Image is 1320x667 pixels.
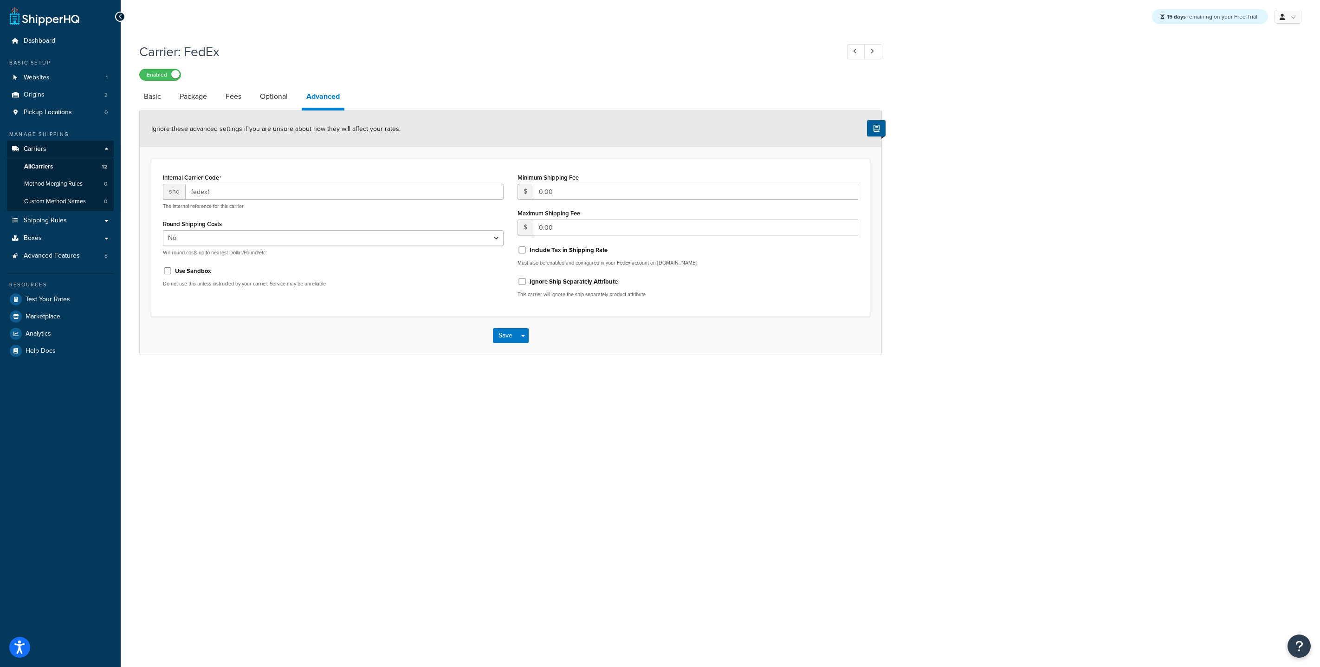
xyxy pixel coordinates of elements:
span: 0 [104,198,107,206]
a: Advanced [302,85,344,110]
p: Must also be enabled and configured in your FedEx account on [DOMAIN_NAME] [518,259,858,266]
strong: 15 days [1167,13,1186,21]
span: Websites [24,74,50,82]
span: remaining on your Free Trial [1167,13,1257,21]
a: Test Your Rates [7,291,114,308]
label: Minimum Shipping Fee [518,174,579,181]
span: Help Docs [26,347,56,355]
span: Analytics [26,330,51,338]
a: Marketplace [7,308,114,325]
a: Help Docs [7,343,114,359]
li: Origins [7,86,114,104]
span: 1 [106,74,108,82]
span: Custom Method Names [24,198,86,206]
label: Enabled [140,69,181,80]
li: Advanced Features [7,247,114,265]
a: Dashboard [7,32,114,50]
a: Pickup Locations0 [7,104,114,121]
h1: Carrier: FedEx [139,43,830,61]
li: Carriers [7,141,114,211]
li: Custom Method Names [7,193,114,210]
span: 0 [104,109,108,117]
a: Carriers [7,141,114,158]
a: Fees [221,85,246,108]
a: Custom Method Names0 [7,193,114,210]
a: Shipping Rules [7,212,114,229]
a: Optional [255,85,292,108]
label: Ignore Ship Separately Attribute [530,278,618,286]
label: Include Tax in Shipping Rate [530,246,608,254]
span: 8 [104,252,108,260]
span: 0 [104,180,107,188]
a: Origins2 [7,86,114,104]
span: Dashboard [24,37,55,45]
label: Round Shipping Costs [163,220,222,227]
a: Previous Record [847,44,865,59]
p: Do not use this unless instructed by your carrier. Service may be unreliable [163,280,504,287]
li: Method Merging Rules [7,175,114,193]
li: Pickup Locations [7,104,114,121]
span: $ [518,220,533,235]
button: Show Help Docs [867,120,886,136]
a: Next Record [864,44,882,59]
button: Open Resource Center [1288,635,1311,658]
span: Shipping Rules [24,217,67,225]
a: AllCarriers12 [7,158,114,175]
a: Method Merging Rules0 [7,175,114,193]
span: 2 [104,91,108,99]
span: $ [518,184,533,200]
div: Manage Shipping [7,130,114,138]
span: Pickup Locations [24,109,72,117]
span: Advanced Features [24,252,80,260]
span: All Carriers [24,163,53,171]
p: This carrier will ignore the ship separately product attribute [518,291,858,298]
a: Package [175,85,212,108]
span: Method Merging Rules [24,180,83,188]
label: Maximum Shipping Fee [518,210,580,217]
span: Origins [24,91,45,99]
label: Use Sandbox [175,267,211,275]
span: Test Your Rates [26,296,70,304]
a: Analytics [7,325,114,342]
span: shq [163,184,185,200]
p: The internal reference for this carrier [163,203,504,210]
a: Websites1 [7,69,114,86]
span: Ignore these advanced settings if you are unsure about how they will affect your rates. [151,124,401,134]
li: Websites [7,69,114,86]
a: Basic [139,85,166,108]
p: Will round costs up to nearest Dollar/Pound/etc [163,249,504,256]
label: Internal Carrier Code [163,174,221,181]
div: Resources [7,281,114,289]
span: Carriers [24,145,46,153]
span: Boxes [24,234,42,242]
a: Boxes [7,230,114,247]
div: Basic Setup [7,59,114,67]
button: Save [493,328,518,343]
span: Marketplace [26,313,60,321]
a: Advanced Features8 [7,247,114,265]
span: 12 [102,163,107,171]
